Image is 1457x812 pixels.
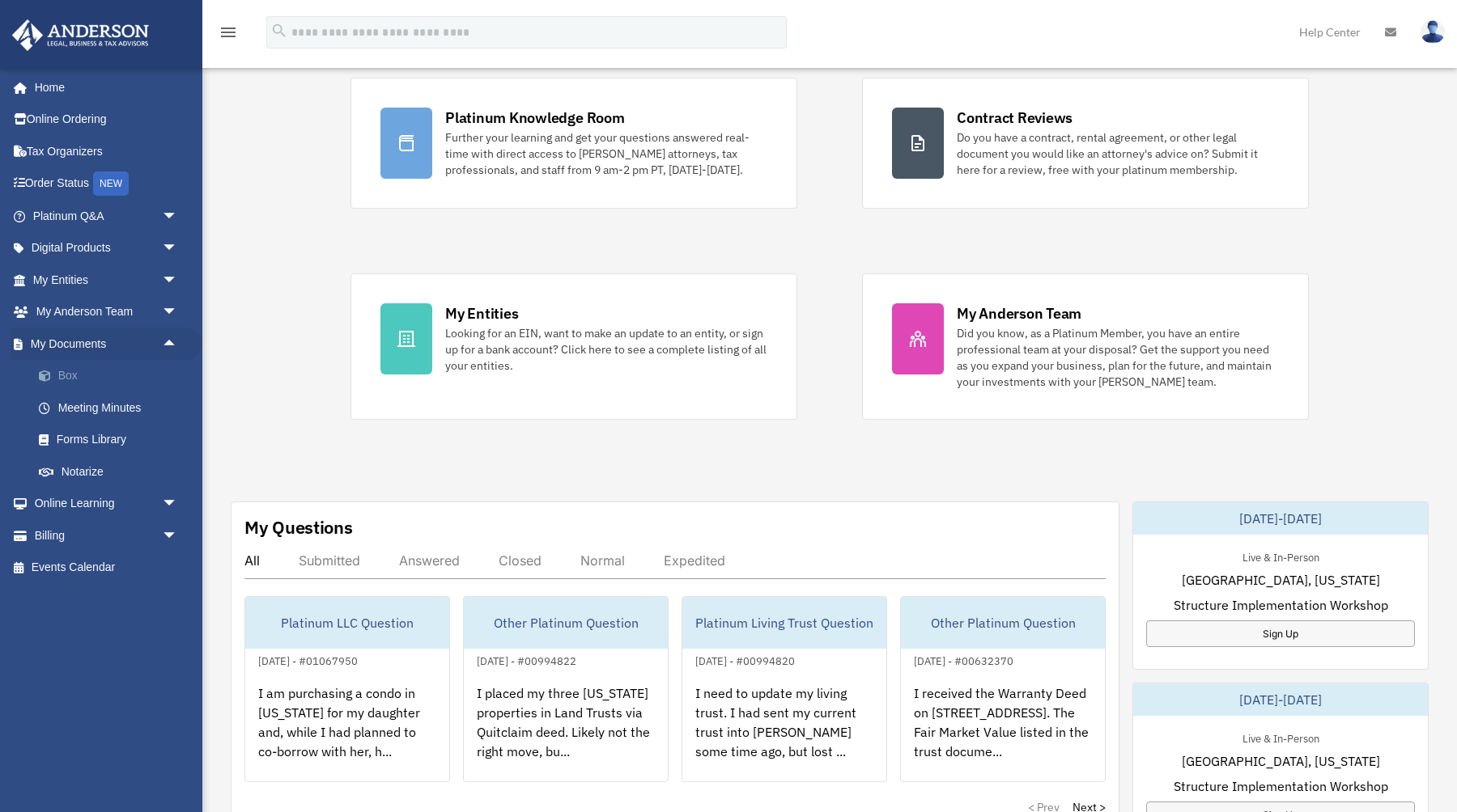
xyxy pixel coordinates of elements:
[162,296,194,329] span: arrow_drop_down
[11,519,202,552] a: Billingarrow_drop_down
[11,71,194,104] a: Home
[270,22,288,40] i: search
[445,303,518,324] div: My Entities
[445,108,625,128] div: Platinum Knowledge Room
[1174,595,1388,615] span: Structure Implementation Workshop
[862,273,1309,420] a: My Anderson Team Did you know, as a Platinum Member, you have an entire professional team at your...
[580,552,625,569] div: Normal
[957,325,1279,390] div: Did you know, as a Platinum Member, you have an entire professional team at your disposal? Get th...
[1146,620,1415,647] a: Sign Up
[900,596,1106,782] a: Other Platinum Question[DATE] - #00632370I received the Warranty Deed on [STREET_ADDRESS]. The Fa...
[1182,751,1380,771] span: [GEOGRAPHIC_DATA], [US_STATE]
[162,328,194,361] span: arrow_drop_up
[445,129,767,178] div: Further your learning and get your questions answered real-time with direct access to [PERSON_NAM...
[463,596,669,782] a: Other Platinum Question[DATE] - #00994822I placed my three [US_STATE] properties in Land Trusts v...
[162,519,194,552] span: arrow_drop_down
[162,488,194,521] span: arrow_drop_down
[1230,548,1332,565] div: Live & In-Person
[11,232,202,264] a: Digital Productsarrow_drop_down
[682,597,886,649] div: Platinum Living Trust Question
[11,296,202,328] a: My Anderson Teamarrow_drop_down
[23,455,202,488] a: Notarize
[162,264,194,297] span: arrow_drop_down
[957,129,1279,178] div: Do you have a contract, rental agreement, or other legal document you would like an attorney's ad...
[1133,683,1428,716] div: [DATE]-[DATE]
[862,78,1309,209] a: Contract Reviews Do you have a contract, rental agreement, or other legal document you would like...
[901,597,1105,649] div: Other Platinum Question
[901,670,1105,797] div: I received the Warranty Deed on [STREET_ADDRESS]. The Fair Market Value listed in the trust docum...
[11,104,202,136] a: Online Ordering
[11,135,202,167] a: Tax Organizers
[11,200,202,232] a: Platinum Q&Aarrow_drop_down
[957,303,1081,324] div: My Anderson Team
[682,596,887,782] a: Platinum Living Trust Question[DATE] - #00994820I need to update my living trust. I had sent my c...
[244,515,353,539] div: My Questions
[1230,729,1332,746] div: Live & In-Person
[1174,776,1388,796] span: Structure Implementation Workshop
[399,552,460,569] div: Answered
[245,651,371,668] div: [DATE] - #01067950
[664,552,725,569] div: Expedited
[162,200,194,233] span: arrow_drop_down
[219,28,238,42] a: menu
[901,651,1026,668] div: [DATE] - #00632370
[350,78,797,209] a: Platinum Knowledge Room Further your learning and get your questions answered real-time with dire...
[23,424,202,456] a: Forms Library
[11,167,202,201] a: Order StatusNEW
[244,596,450,782] a: Platinum LLC Question[DATE] - #01067950I am purchasing a condo in [US_STATE] for my daughter and,...
[1421,20,1445,44] img: User Pic
[682,651,808,668] div: [DATE] - #00994820
[350,273,797,420] a: My Entities Looking for an EIN, want to make an update to an entity, or sign up for a bank accoun...
[11,552,202,584] a: Events Calendar
[23,391,202,424] a: Meeting Minutes
[445,325,767,374] div: Looking for an EIN, want to make an update to an entity, or sign up for a bank account? Click her...
[682,670,886,797] div: I need to update my living trust. I had sent my current trust into [PERSON_NAME] some time ago, b...
[11,328,202,360] a: My Documentsarrow_drop_up
[1133,502,1428,535] div: [DATE]-[DATE]
[245,670,449,797] div: I am purchasing a condo in [US_STATE] for my daughter and, while I had planned to co-borrow with ...
[245,597,449,649] div: Platinum LLC Question
[219,23,238,42] i: menu
[244,552,260,569] div: All
[1182,570,1380,590] span: [GEOGRAPHIC_DATA], [US_STATE]
[93,171,129,196] div: NEW
[464,651,589,668] div: [DATE] - #00994822
[499,552,542,569] div: Closed
[11,488,202,520] a: Online Learningarrow_drop_down
[23,360,202,392] a: Box
[7,19,154,51] img: Anderson Advisors Platinum Portal
[957,108,1073,128] div: Contract Reviews
[464,597,668,649] div: Other Platinum Question
[162,232,194,265] span: arrow_drop_down
[11,264,202,296] a: My Entitiesarrow_drop_down
[464,670,668,797] div: I placed my three [US_STATE] properties in Land Trusts via Quitclaim deed. Likely not the right m...
[299,552,360,569] div: Submitted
